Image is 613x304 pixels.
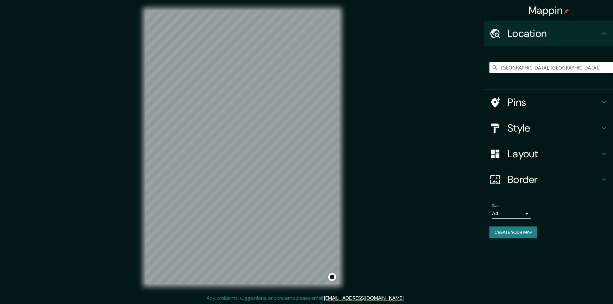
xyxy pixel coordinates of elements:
[489,62,613,73] input: Pick your city or area
[507,173,600,186] h4: Border
[489,226,537,238] button: Create your map
[507,122,600,134] h4: Style
[507,27,600,40] h4: Location
[484,141,613,167] div: Layout
[207,294,404,302] p: Any problems, suggestions, or concerns please email .
[484,21,613,46] div: Location
[484,167,613,192] div: Border
[404,294,405,302] div: .
[556,279,606,297] iframe: Help widget launcher
[492,208,531,219] div: A4
[528,4,569,17] h4: Mappin
[507,147,600,160] h4: Layout
[564,9,569,14] img: pin-icon.png
[484,115,613,141] div: Style
[492,203,499,208] label: Size
[145,10,339,284] canvas: Map
[328,273,336,281] button: Toggle attribution
[507,96,600,109] h4: Pins
[405,294,407,302] div: .
[484,89,613,115] div: Pins
[324,295,404,301] a: [EMAIL_ADDRESS][DOMAIN_NAME]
